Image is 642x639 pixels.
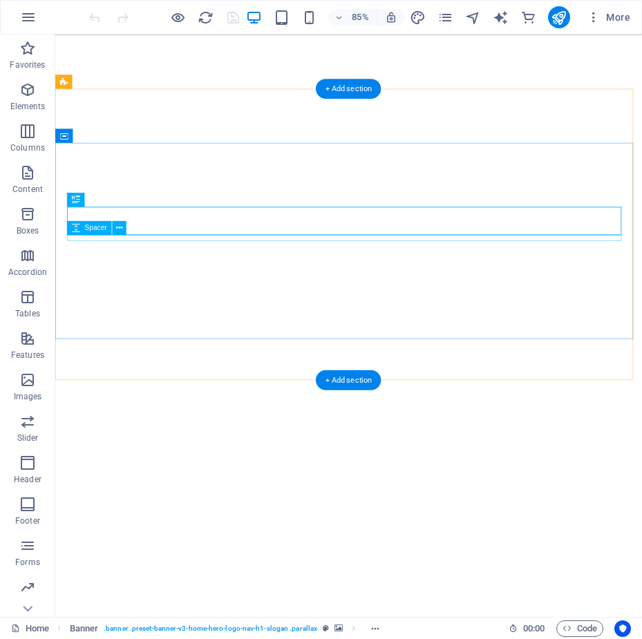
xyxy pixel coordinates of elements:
[328,9,377,26] button: 85%
[104,620,317,637] span: . banner .preset-banner-v3-home-hero-logo-nav-h1-slogan .parallax
[14,391,42,402] p: Images
[8,267,47,278] p: Accordion
[587,10,630,24] span: More
[520,10,536,26] i: Commerce
[11,350,44,361] p: Features
[197,9,214,26] button: reload
[15,515,40,526] p: Footer
[493,10,509,26] i: AI Writer
[410,9,426,26] button: design
[17,225,39,236] p: Boxes
[437,10,453,26] i: Pages (Ctrl+Alt+S)
[11,620,49,637] a: Click to cancel selection. Double-click to open Pages
[10,101,46,112] p: Elements
[410,10,426,26] i: Design (Ctrl+Alt+Y)
[198,10,214,26] i: Reload page
[493,9,509,26] button: text_generator
[85,225,107,231] span: Spacer
[334,624,343,632] i: This element contains a background
[12,184,43,195] p: Content
[316,79,381,99] div: + Add section
[70,620,387,637] nav: breadcrumb
[15,557,40,568] p: Forms
[10,59,45,70] p: Favorites
[465,9,482,26] button: navigator
[614,620,631,637] button: Usercentrics
[8,598,46,609] p: Marketing
[349,9,371,26] h6: 85%
[465,10,481,26] i: Navigator
[548,6,570,28] button: publish
[15,308,40,319] p: Tables
[17,432,39,444] p: Slider
[385,11,397,23] i: On resize automatically adjust zoom level to fit chosen device.
[169,9,186,26] button: Click here to leave preview mode and continue editing
[556,620,603,637] button: Code
[316,370,381,390] div: + Add section
[551,10,567,26] i: Publish
[437,9,454,26] button: pages
[533,623,535,633] span: :
[520,9,537,26] button: commerce
[581,6,636,28] button: More
[14,474,41,485] p: Header
[70,620,99,637] span: Click to select. Double-click to edit
[509,620,545,637] h6: Session time
[323,624,329,632] i: This element is a customizable preset
[523,620,545,637] span: 00 00
[10,142,45,153] p: Columns
[563,620,597,637] span: Code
